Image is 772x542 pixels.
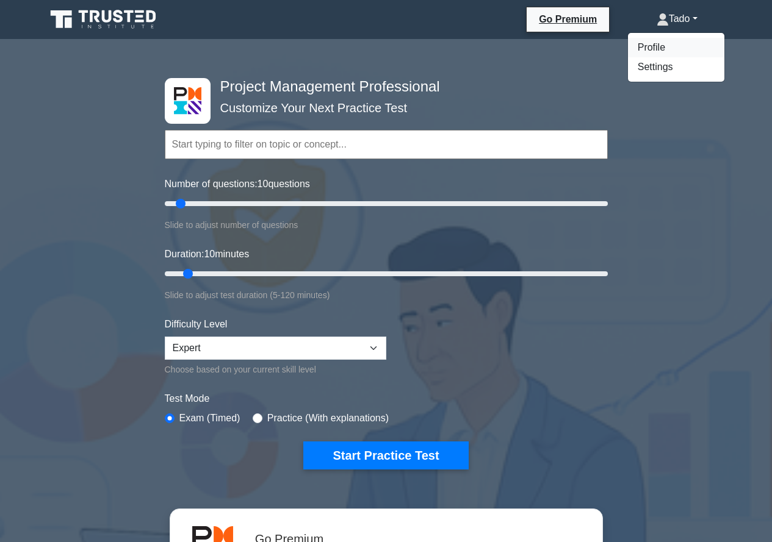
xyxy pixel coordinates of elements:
[258,179,269,189] span: 10
[303,441,468,469] button: Start Practice Test
[628,57,724,77] a: Settings
[165,177,310,191] label: Number of questions: questions
[165,218,608,232] div: Slide to adjust number of questions
[179,411,240,426] label: Exam (Timed)
[165,130,608,159] input: Start typing to filter on topic or concept...
[165,362,386,377] div: Choose based on your current skill level
[204,249,215,259] span: 10
[165,247,250,262] label: Duration: minutes
[165,288,608,302] div: Slide to adjust test duration (5-120 minutes)
[532,12,604,27] a: Go Premium
[627,7,727,31] a: Tado
[627,32,725,82] ul: Tado
[165,391,608,406] label: Test Mode
[628,38,724,57] a: Profile
[267,411,389,426] label: Practice (With explanations)
[165,317,228,332] label: Difficulty Level
[215,78,548,96] h4: Project Management Professional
